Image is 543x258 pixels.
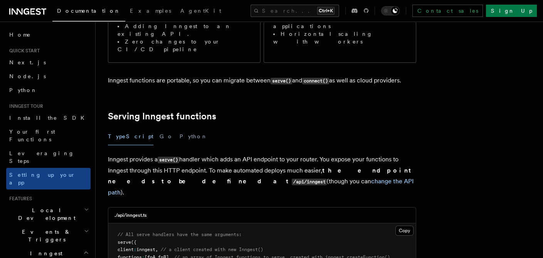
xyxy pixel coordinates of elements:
span: // a client created with new Inngest() [161,247,263,252]
button: Toggle dark mode [381,6,400,15]
a: Python [6,83,91,97]
span: Setting up your app [9,172,76,186]
a: Examples [125,2,176,21]
a: Home [6,28,91,42]
p: Inngest functions are portable, so you can migrate between and as well as cloud providers. [108,75,416,86]
a: Serving Inngest functions [108,111,216,122]
span: Features [6,196,32,202]
code: serve() [158,157,179,163]
span: Leveraging Steps [9,150,74,164]
span: Local Development [6,206,84,222]
span: Quick start [6,48,40,54]
a: AgentKit [176,2,226,21]
kbd: Ctrl+K [317,7,335,15]
p: Inngest provides a handler which adds an API endpoint to your router. You expose your functions t... [108,154,416,198]
span: Your first Functions [9,129,55,142]
code: /api/inngest [292,179,327,185]
button: Local Development [6,203,91,225]
span: Inngest tour [6,103,43,109]
span: , [155,247,158,252]
button: Copy [395,226,414,236]
h3: ./api/inngest.ts [114,212,147,218]
span: Next.js [9,59,46,65]
a: Leveraging Steps [6,146,91,168]
li: Zero changes to your CI/CD pipeline [118,38,251,53]
span: Documentation [57,8,121,14]
button: Python [180,128,208,145]
span: serve [118,240,131,245]
a: Sign Up [486,5,537,17]
span: Install the SDK [9,115,89,121]
span: Node.js [9,73,46,79]
span: Examples [130,8,171,14]
span: client [118,247,134,252]
span: Home [9,31,31,39]
li: Latency sensitive applications [273,15,407,30]
span: inngest [136,247,155,252]
span: : [134,247,136,252]
span: // All serve handlers have the same arguments: [118,232,242,237]
code: serve() [271,78,292,84]
button: Go [160,128,173,145]
a: Documentation [52,2,125,22]
button: Search...Ctrl+K [250,5,339,17]
a: Install the SDK [6,111,91,125]
li: Horizontal scaling with workers [273,30,407,45]
li: Adding Inngest to an existing API. [118,22,251,38]
code: connect() [302,78,329,84]
button: Events & Triggers [6,225,91,246]
a: Node.js [6,69,91,83]
a: Contact sales [412,5,483,17]
a: Your first Functions [6,125,91,146]
span: ({ [131,240,136,245]
span: AgentKit [180,8,221,14]
span: Events & Triggers [6,228,84,243]
a: Setting up your app [6,168,91,189]
span: Python [9,87,37,93]
a: Next.js [6,55,91,69]
button: TypeScript [108,128,153,145]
